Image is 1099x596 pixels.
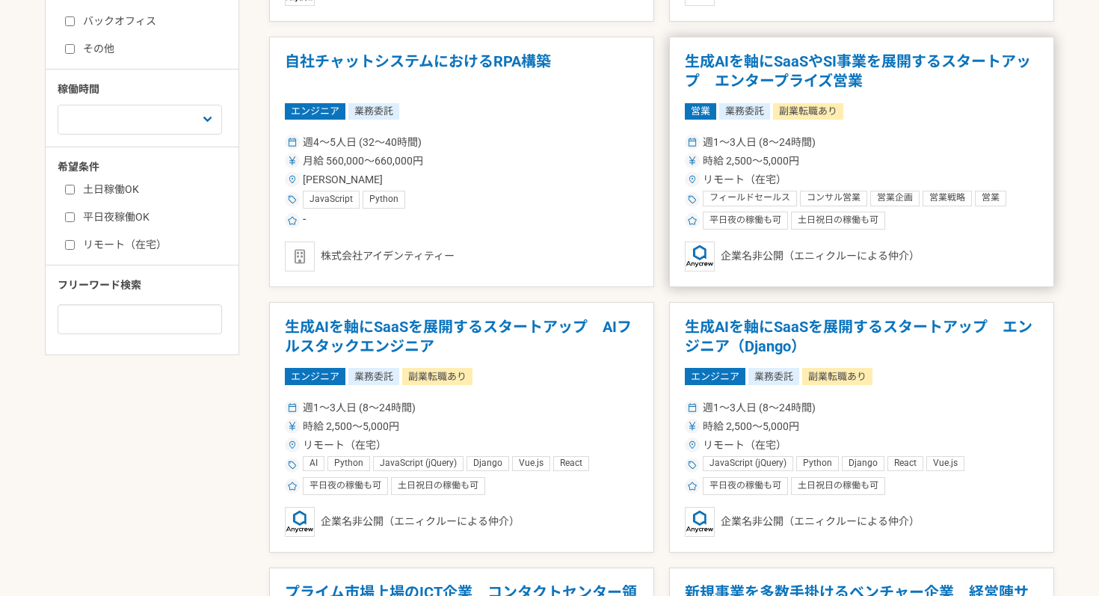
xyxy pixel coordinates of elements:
span: 週1〜3人日 (8〜24時間) [303,400,416,416]
input: その他 [65,44,75,54]
div: 企業名非公開（エニィクルーによる仲介） [685,507,1038,537]
input: リモート（在宅） [65,240,75,250]
span: 営業企画 [877,192,913,204]
span: リモート（在宅） [703,172,786,188]
span: 週1〜3人日 (8〜24時間) [703,135,816,150]
img: logo_text_blue_01.png [285,507,315,537]
img: ico_tag-f97210f0.svg [688,461,697,470]
img: ico_tag-f97210f0.svg [288,195,297,204]
div: 平日夜の稼働も可 [703,212,788,230]
span: 営業 [685,103,716,120]
img: ico_tag-f97210f0.svg [688,195,697,204]
div: 株式会社アイデンティティー [285,242,638,271]
input: 平日夜稼働OK [65,212,75,222]
span: コンサル営業 [807,192,861,204]
span: [PERSON_NAME] [303,172,383,188]
img: ico_currency_yen-76ea2c4c.svg [688,422,697,431]
div: 企業名非公開（エニィクルーによる仲介） [685,242,1038,271]
span: 稼働時間 [58,84,99,96]
div: 土日祝日の稼働も可 [791,212,885,230]
span: エンジニア [285,103,345,120]
span: 月給 560,000〜660,000円 [303,153,423,169]
span: Vue.js [933,458,958,470]
span: 副業転職あり [773,103,843,120]
img: ico_currency_yen-76ea2c4c.svg [288,156,297,165]
div: 平日夜の稼働も可 [703,477,788,495]
span: Python [334,458,363,470]
img: ico_tag-f97210f0.svg [288,461,297,470]
img: ico_currency_yen-76ea2c4c.svg [688,156,697,165]
span: 業務委託 [348,103,399,120]
img: ico_star-c4f7eedc.svg [288,482,297,491]
img: ico_calendar-4541a85f.svg [288,403,297,412]
img: logo_text_blue_01.png [685,242,715,271]
span: 週1〜3人日 (8〜24時間) [703,400,816,416]
span: 業務委託 [748,368,799,384]
img: ico_calendar-4541a85f.svg [688,138,697,147]
input: 土日稼働OK [65,185,75,194]
img: ico_location_pin-352ac629.svg [688,175,697,184]
div: 平日夜の稼働も可 [303,477,388,495]
img: default_org_logo-42cde973f59100197ec2c8e796e4974ac8490bb5b08a0eb061ff975e4574aa76.png [285,242,315,271]
img: ico_currency_yen-76ea2c4c.svg [288,422,297,431]
span: JavaScript [310,194,353,206]
img: ico_location_pin-352ac629.svg [688,440,697,449]
span: 時給 2,500〜5,000円 [703,153,799,169]
span: リモート（在宅） [703,437,786,453]
span: - [303,212,306,230]
img: ico_location_pin-352ac629.svg [288,440,297,449]
span: 業務委託 [348,368,399,384]
span: 営業 [982,192,1000,204]
span: フィールドセールス [709,192,790,204]
h1: 生成AIを軸にSaaSやSI事業を展開するスタートアップ エンタープライズ営業 [685,52,1038,90]
img: logo_text_blue_01.png [685,507,715,537]
span: 週4〜5人日 (32〜40時間) [303,135,422,150]
span: リモート（在宅） [303,437,387,453]
span: 副業転職あり [402,368,472,384]
img: ico_location_pin-352ac629.svg [288,175,297,184]
label: 平日夜稼働OK [65,209,237,225]
span: 営業戦略 [929,192,965,204]
span: 時給 2,500〜5,000円 [303,419,399,434]
h1: 生成AIを軸にSaaSを展開するスタートアップ エンジニア（Django） [685,318,1038,356]
span: 業務委託 [719,103,770,120]
img: ico_star-c4f7eedc.svg [288,216,297,225]
label: バックオフィス [65,13,237,29]
img: ico_star-c4f7eedc.svg [688,216,697,225]
input: バックオフィス [65,16,75,26]
span: Django [849,458,878,470]
div: 土日祝日の稼働も可 [791,477,885,495]
span: Django [473,458,502,470]
span: React [894,458,917,470]
span: JavaScript (jQuery) [380,458,457,470]
span: 副業転職あり [802,368,872,384]
span: エンジニア [685,368,745,384]
span: 希望条件 [58,161,99,173]
img: ico_star-c4f7eedc.svg [688,482,697,491]
span: Python [803,458,832,470]
span: Python [369,194,398,206]
img: ico_calendar-4541a85f.svg [688,403,697,412]
span: Vue.js [519,458,544,470]
label: 土日稼働OK [65,182,237,197]
h1: 生成AIを軸にSaaSを展開するスタートアップ AIフルスタックエンジニア [285,318,638,356]
span: フリーワード検索 [58,279,141,291]
h1: 自社チャットシステムにおけるRPA構築 [285,52,638,90]
label: その他 [65,41,237,57]
img: ico_calendar-4541a85f.svg [288,138,297,147]
span: React [560,458,582,470]
span: 時給 2,500〜5,000円 [703,419,799,434]
label: リモート（在宅） [65,237,237,253]
span: AI [310,458,318,470]
div: 企業名非公開（エニィクルーによる仲介） [285,507,638,537]
span: JavaScript (jQuery) [709,458,786,470]
div: 土日祝日の稼働も可 [391,477,485,495]
span: エンジニア [285,368,345,384]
